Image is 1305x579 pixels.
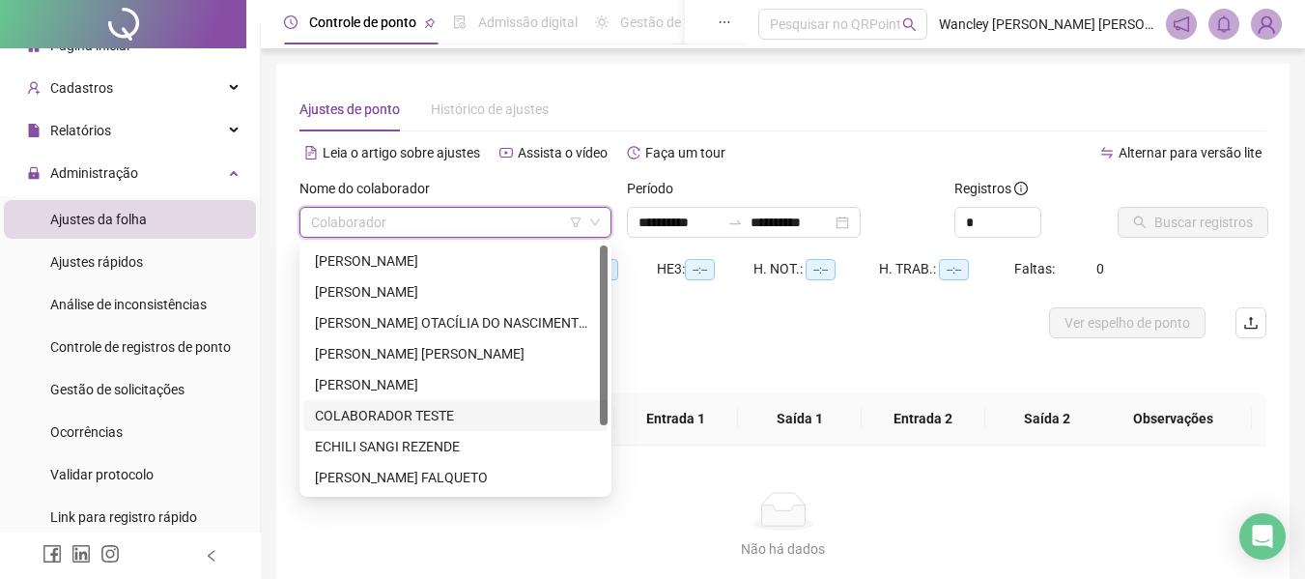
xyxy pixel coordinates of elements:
[323,145,480,160] span: Leia o artigo sobre ajustes
[1096,261,1104,276] span: 0
[453,15,467,29] span: file-done
[205,549,218,563] span: left
[738,392,862,446] th: Saída 1
[303,338,608,369] div: ANA PAULA TREIGEL SCHNEIDER
[50,382,184,397] span: Gestão de solicitações
[303,246,608,276] div: ADRYANN DE PAULA SILVA
[727,215,743,230] span: swap-right
[595,15,609,29] span: sun
[1110,408,1236,429] span: Observações
[954,178,1028,199] span: Registros
[315,343,596,364] div: [PERSON_NAME] [PERSON_NAME]
[303,369,608,400] div: CLAUDIANE XAVIER AMORIM
[1215,15,1233,33] span: bell
[309,14,416,30] span: Controle de ponto
[303,462,608,493] div: JANICE GIESTAS FALQUETO
[518,145,608,160] span: Assista o vídeo
[879,258,1014,280] div: H. TRAB.:
[902,17,917,32] span: search
[1118,207,1268,238] button: Buscar registros
[315,467,596,488] div: [PERSON_NAME] FALQUETO
[478,14,578,30] span: Admissão digital
[303,431,608,462] div: ECHILI SANGI REZENDE
[939,14,1154,35] span: Wancley [PERSON_NAME] [PERSON_NAME] - DROGARIA WANCLEY LTDA EPP
[315,405,596,426] div: COLABORADOR TESTE
[27,166,41,180] span: lock
[645,145,725,160] span: Faça um tour
[718,15,731,29] span: ellipsis
[1049,307,1206,338] button: Ver espelho de ponto
[323,538,1243,560] div: Não há dados
[939,259,969,280] span: --:--
[627,178,686,199] label: Período
[1173,15,1190,33] span: notification
[50,165,138,181] span: Administração
[1243,315,1259,331] span: upload
[315,250,596,272] div: [PERSON_NAME]
[27,124,41,137] span: file
[589,217,601,228] span: down
[685,259,715,280] span: --:--
[620,14,718,30] span: Gestão de férias
[50,467,154,482] span: Validar protocolo
[1100,146,1114,159] span: swap
[303,400,608,431] div: COLABORADOR TESTE
[315,281,596,303] div: [PERSON_NAME]
[304,146,318,159] span: file-text
[27,81,41,95] span: user-add
[499,146,513,159] span: youtube
[71,544,91,564] span: linkedin
[1239,513,1286,560] div: Open Intercom Messenger
[424,17,436,29] span: pushpin
[727,215,743,230] span: to
[431,101,549,117] span: Histórico de ajustes
[303,307,608,338] div: ALESSANDRA OTACÍLIA DO NASCIMENTO OLIVEIR
[806,259,836,280] span: --:--
[50,123,111,138] span: Relatórios
[753,258,879,280] div: H. NOT.:
[985,392,1109,446] th: Saída 2
[50,297,207,312] span: Análise de inconsistências
[1014,261,1058,276] span: Faltas:
[50,509,197,525] span: Link para registro rápido
[315,312,596,333] div: [PERSON_NAME] OTACÍLIA DO NASCIMENTO OLIVEIR
[657,258,753,280] div: HE 3:
[1014,182,1028,195] span: info-circle
[299,101,400,117] span: Ajustes de ponto
[50,254,143,270] span: Ajustes rápidos
[627,146,640,159] span: history
[50,339,231,355] span: Controle de registros de ponto
[1119,145,1262,160] span: Alternar para versão lite
[315,374,596,395] div: [PERSON_NAME]
[50,212,147,227] span: Ajustes da folha
[570,217,582,228] span: filter
[862,392,985,446] th: Entrada 2
[299,178,442,199] label: Nome do colaborador
[50,80,113,96] span: Cadastros
[303,276,608,307] div: ALAN LAMAS VASCONCELLOS
[614,392,738,446] th: Entrada 1
[315,436,596,457] div: ECHILI SANGI REZENDE
[100,544,120,564] span: instagram
[1094,392,1252,446] th: Observações
[50,424,123,440] span: Ocorrências
[43,544,62,564] span: facebook
[1252,10,1281,39] img: 93869
[284,15,298,29] span: clock-circle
